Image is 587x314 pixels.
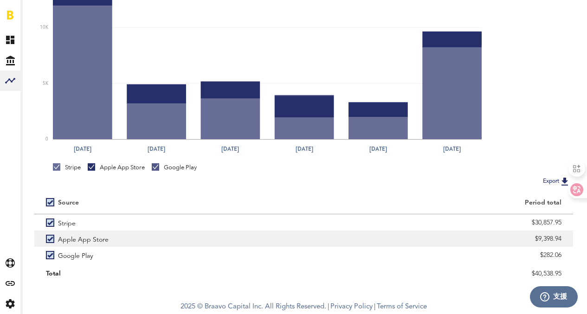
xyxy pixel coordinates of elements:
[316,216,562,230] div: $30,857.95
[330,303,373,310] a: Privacy Policy
[529,286,578,309] iframe: 開啟您可用於找到更多資訊的 Widget
[58,247,93,263] span: Google Play
[221,145,239,153] text: [DATE]
[46,267,292,281] div: Total
[23,70,32,91] a: Acquisition
[43,81,49,86] text: 5K
[181,300,326,314] span: 2025 © Braavo Capital Inc. All Rights Reserved.
[40,25,49,30] text: 10K
[74,145,91,153] text: [DATE]
[58,214,76,231] span: Stripe
[443,145,461,153] text: [DATE]
[152,163,197,172] div: Google Play
[23,50,32,70] a: Subscriptions
[316,248,562,262] div: $282.06
[296,145,313,153] text: [DATE]
[559,176,570,187] img: Export
[540,175,573,187] button: Export
[88,163,145,172] div: Apple App Store
[45,137,48,141] text: 0
[148,145,165,153] text: [DATE]
[316,267,562,281] div: $40,538.95
[316,232,562,246] div: $9,398.94
[53,163,81,172] div: Stripe
[316,199,562,207] div: Period total
[27,10,36,30] span: Analytics
[23,111,32,132] a: Custom Reports
[23,91,32,111] a: Cohorts
[377,303,427,310] a: Terms of Service
[58,199,79,207] div: Source
[58,231,109,247] span: Apple App Store
[369,145,387,153] text: [DATE]
[23,30,32,50] a: Monetization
